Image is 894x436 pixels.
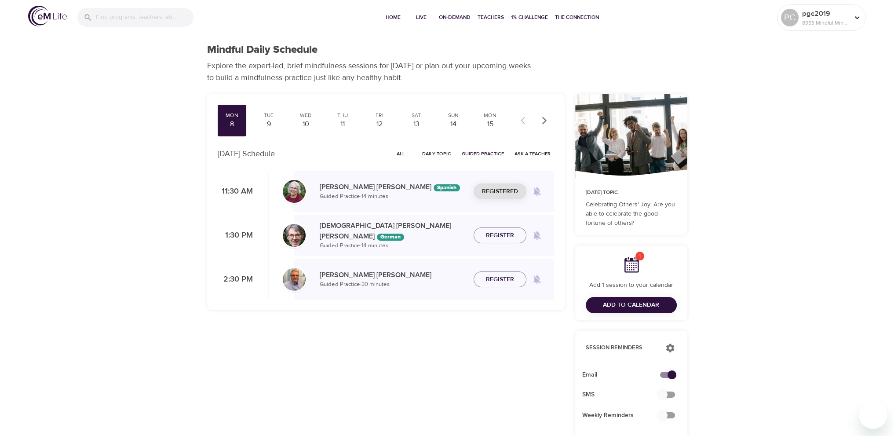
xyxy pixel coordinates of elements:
[332,119,354,129] div: 11
[434,184,460,191] div: The episodes in this programs will be in Spanish
[474,227,526,244] button: Register
[320,220,467,242] p: [DEMOGRAPHIC_DATA] [PERSON_NAME] [PERSON_NAME]
[283,224,306,247] img: Christian%20L%C3%BCtke%20W%C3%B6stmann.png
[802,8,849,19] p: pgc2019
[474,183,526,200] button: Registered
[582,390,666,399] span: SMS
[218,274,253,286] p: 2:30 PM
[320,242,467,250] p: Guided Practice · 14 minutes
[369,112,390,119] div: Fri
[390,150,412,158] span: All
[295,112,317,119] div: Wed
[28,6,67,26] img: logo
[218,230,253,242] p: 1:30 PM
[387,147,415,161] button: All
[486,274,514,285] span: Register
[482,186,518,197] span: Registered
[442,112,464,119] div: Sun
[555,13,599,22] span: The Connection
[526,181,547,202] span: Remind me when a class goes live every Monday at 11:30 AM
[486,230,514,241] span: Register
[586,281,677,290] p: Add 1 session to your calendar
[258,112,280,119] div: Tue
[479,119,501,129] div: 15
[859,401,887,429] iframe: Button to launch messaging window
[377,234,404,241] div: The episodes in this programs will be in German
[586,344,657,352] p: Session Reminders
[405,119,427,129] div: 13
[295,119,317,129] div: 10
[218,186,253,198] p: 11:30 AM
[411,13,432,22] span: Live
[442,119,464,129] div: 14
[422,150,451,158] span: Daily Topic
[586,297,677,313] button: Add to Calendar
[320,270,467,280] p: [PERSON_NAME] [PERSON_NAME]
[439,13,471,22] span: On-Demand
[283,180,306,203] img: Bernice_Moore_min.jpg
[320,280,467,289] p: Guided Practice · 30 minutes
[474,271,526,288] button: Register
[802,19,849,27] p: 8953 Mindful Minutes
[781,9,799,26] div: PC
[635,252,644,260] span: 1
[479,112,501,119] div: Mon
[405,112,427,119] div: Sat
[582,411,666,420] span: Weekly Reminders
[586,189,677,197] p: [DATE] Topic
[283,268,306,291] img: Roger%20Nolan%20Headshot.jpg
[96,8,193,27] input: Find programs, teachers, etc...
[458,147,507,161] button: Guided Practice
[221,112,243,119] div: Mon
[207,60,537,84] p: Explore the expert-led, brief mindfulness sessions for [DATE] or plan out your upcoming weeks to ...
[515,150,551,158] span: Ask a Teacher
[258,119,280,129] div: 9
[320,192,467,201] p: Guided Practice · 14 minutes
[419,147,455,161] button: Daily Topic
[332,112,354,119] div: Thu
[478,13,504,22] span: Teachers
[218,148,275,160] p: [DATE] Schedule
[586,200,677,228] p: Celebrating Others' Joy: Are you able to celebrate the good fortune of others?
[603,300,659,311] span: Add to Calendar
[369,119,390,129] div: 12
[383,13,404,22] span: Home
[511,147,554,161] button: Ask a Teacher
[462,150,504,158] span: Guided Practice
[526,225,547,246] span: Remind me when a class goes live every Monday at 1:30 PM
[221,119,243,129] div: 8
[511,13,548,22] span: 1% Challenge
[320,182,467,192] p: [PERSON_NAME] [PERSON_NAME]
[207,44,317,56] h1: Mindful Daily Schedule
[582,370,666,380] span: Email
